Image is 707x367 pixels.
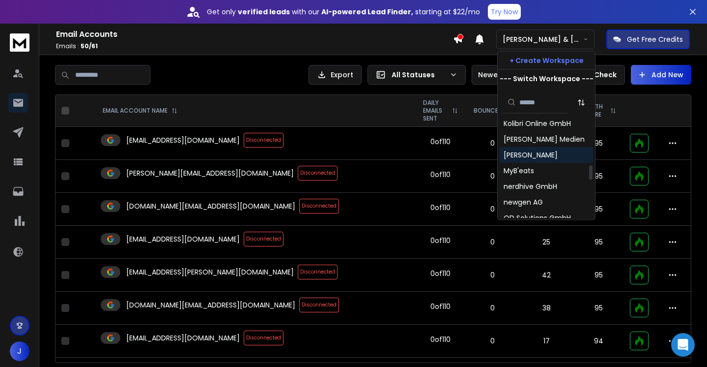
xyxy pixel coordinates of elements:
div: 0 of 110 [430,236,451,245]
div: 0 of 110 [430,137,451,147]
strong: AI-powered Lead Finder, [321,7,413,17]
strong: verified leads [238,7,290,17]
td: 95 [574,127,624,160]
span: 50 / 61 [81,42,98,50]
p: BOUNCES [474,107,502,115]
img: logo [10,33,29,52]
span: Disconnected [299,199,339,214]
p: [EMAIL_ADDRESS][DOMAIN_NAME] [126,234,240,244]
td: 38 [519,292,574,325]
p: 0 [472,204,513,214]
div: Kolibri Online GmbH [504,119,571,129]
p: 0 [472,270,513,280]
button: Try Now [488,4,521,20]
div: OD Solutions GmbH [504,214,571,223]
td: 95 [574,292,624,325]
td: 95 [574,160,624,193]
p: 0 [472,138,513,148]
h1: Email Accounts [56,29,453,40]
td: 25 [519,226,574,259]
div: 0 of 110 [430,302,451,311]
p: [DOMAIN_NAME][EMAIL_ADDRESS][DOMAIN_NAME] [126,300,295,310]
p: --- Switch Workspace --- [500,74,594,84]
div: newgen AG [504,198,543,208]
div: 0 of 110 [430,269,451,278]
td: 17 [519,325,574,358]
td: 95 [574,259,624,292]
p: [PERSON_NAME] & [PERSON_NAME] GmbH [503,34,583,44]
div: EMAIL ACCOUNT NAME [103,107,177,115]
button: J [10,341,29,361]
p: Try Now [491,7,518,17]
p: 0 [472,171,513,181]
p: Get Free Credits [627,34,683,44]
span: Disconnected [244,232,283,246]
p: + Create Workspace [509,56,584,65]
p: [EMAIL_ADDRESS][DOMAIN_NAME] [126,333,240,343]
div: MyB'eats [504,166,534,176]
div: 0 of 110 [430,203,451,213]
p: 0 [472,303,513,313]
td: 95 [574,193,624,226]
div: [PERSON_NAME] Medien [504,135,585,145]
div: 0 of 110 [430,170,451,180]
td: 42 [519,259,574,292]
p: Emails : [56,42,453,50]
span: Disconnected [299,298,339,312]
div: [PERSON_NAME] [504,151,558,160]
span: Disconnected [298,265,338,279]
p: [DOMAIN_NAME][EMAIL_ADDRESS][DOMAIN_NAME] [126,201,295,211]
span: Disconnected [244,133,283,148]
button: Sort by Sort A-Z [571,92,591,112]
td: 94 [574,325,624,358]
button: Add New [631,65,691,85]
p: All Statuses [392,70,446,80]
div: nerdhive GmbH [504,182,557,192]
div: Open Intercom Messenger [671,333,695,357]
p: 0 [472,237,513,247]
button: Newest [472,65,536,85]
button: Export [309,65,362,85]
p: [PERSON_NAME][EMAIL_ADDRESS][DOMAIN_NAME] [126,168,294,178]
p: 0 [472,336,513,346]
span: Disconnected [244,331,283,345]
p: [EMAIL_ADDRESS][DOMAIN_NAME] [126,135,240,145]
div: 0 of 110 [430,335,451,344]
button: + Create Workspace [498,52,595,69]
p: DAILY EMAILS SENT [423,99,448,122]
p: Get only with our starting at $22/mo [207,7,480,17]
p: [EMAIL_ADDRESS][PERSON_NAME][DOMAIN_NAME] [126,267,294,277]
span: Disconnected [298,166,338,181]
td: 95 [574,226,624,259]
button: Get Free Credits [606,30,690,49]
